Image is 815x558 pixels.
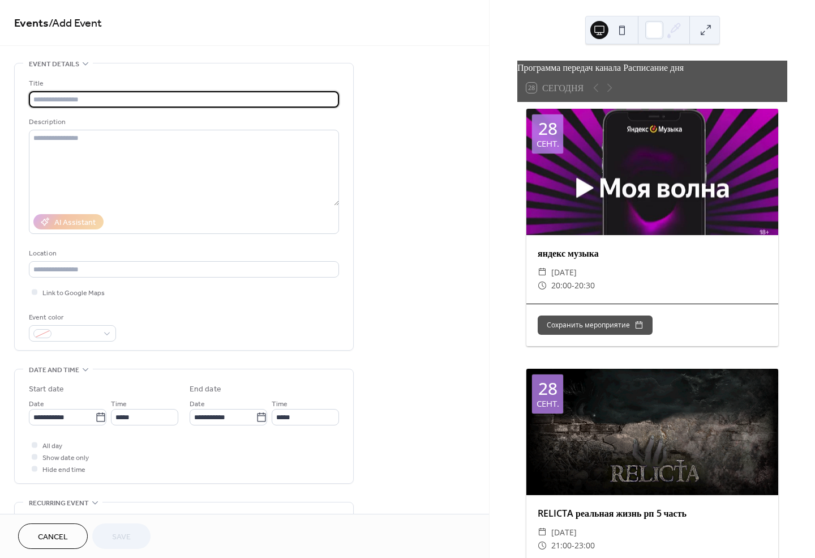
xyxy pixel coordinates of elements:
[551,266,577,279] span: [DATE]
[526,246,778,260] div: яндекс музыка
[572,279,574,292] span: -
[49,12,102,35] span: / Add Event
[574,279,595,292] span: 20:30
[574,539,595,552] span: 23:00
[29,384,64,395] div: Start date
[29,497,89,509] span: Recurring event
[272,398,288,410] span: Time
[526,506,778,520] div: RELICTA реальная жизнь рп 5 часть
[42,452,89,464] span: Show date only
[551,526,577,539] span: [DATE]
[42,464,85,476] span: Hide end time
[538,279,547,292] div: ​
[572,539,574,552] span: -
[29,78,337,90] div: Title
[538,380,557,397] div: 28
[538,266,547,279] div: ​
[538,526,547,539] div: ​
[29,364,79,376] span: Date and time
[38,531,68,543] span: Cancel
[29,312,114,323] div: Event color
[29,116,337,128] div: Description
[537,399,559,408] div: сент.
[18,523,88,549] button: Cancel
[42,440,62,452] span: All day
[14,12,49,35] a: Events
[190,384,221,395] div: End date
[29,398,44,410] span: Date
[517,61,787,74] div: Программа передач канала Расписание дня
[29,248,337,259] div: Location
[538,120,557,137] div: 28
[29,58,79,70] span: Event details
[190,398,205,410] span: Date
[551,279,572,292] span: 20:00
[537,139,559,148] div: сент.
[538,539,547,552] div: ​
[42,287,105,299] span: Link to Google Maps
[551,539,572,552] span: 21:00
[111,398,127,410] span: Time
[538,316,653,335] button: Сохранить мероприятие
